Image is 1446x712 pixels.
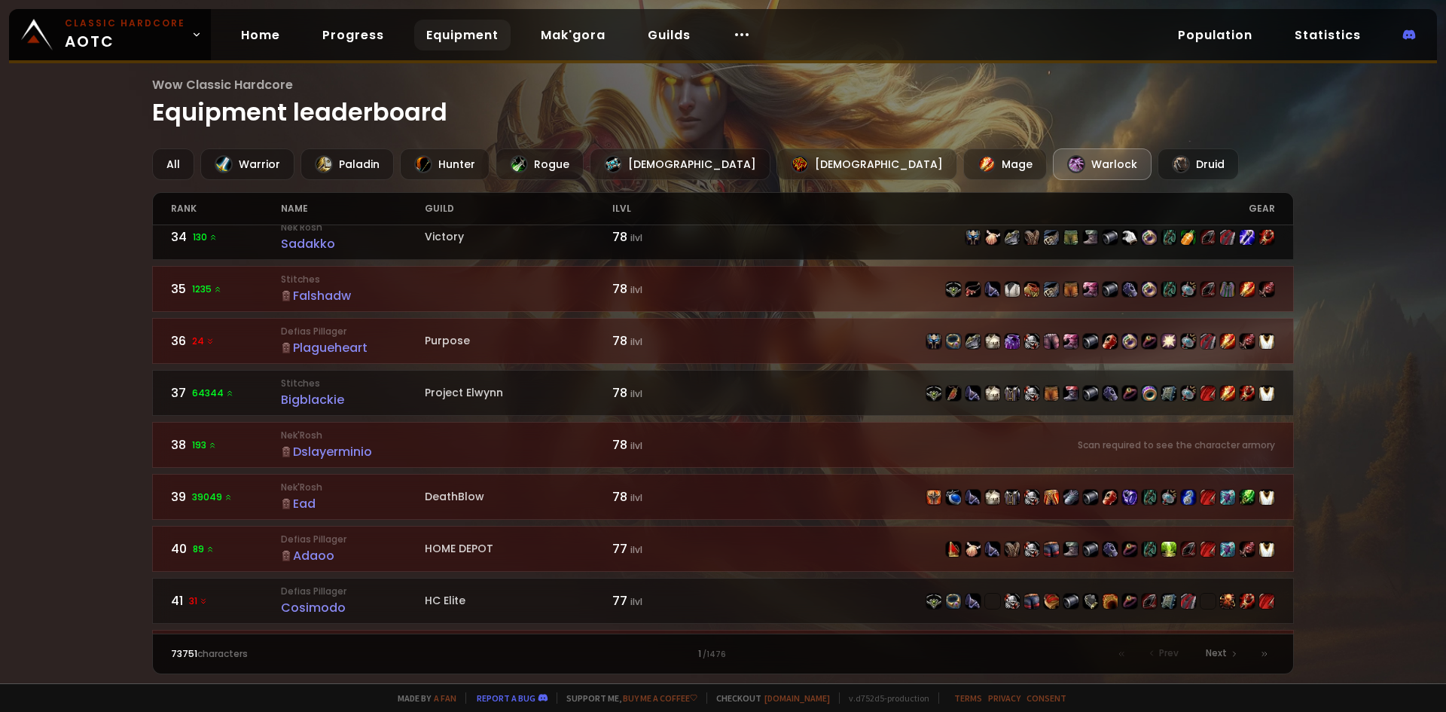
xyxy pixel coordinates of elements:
img: item-22509 [1103,386,1118,401]
img: item-4334 [1005,282,1020,297]
img: item-23031 [1142,282,1157,297]
img: item-22506 [926,594,941,609]
div: 78 [612,332,723,350]
span: Next [1206,646,1227,660]
img: item-19861 [1240,386,1255,401]
small: ilvl [630,439,642,452]
div: gear [723,193,1275,225]
small: ilvl [630,335,642,348]
div: 35 [171,280,282,298]
img: item-16934 [1083,334,1098,349]
img: item-18102 [1083,230,1098,245]
span: 24 [192,335,215,348]
a: 4089 Defias PillagerAdaooHOME DEPOT77 ilvlitem-19375item-22403item-22507item-16931item-16933item-... [152,526,1295,572]
div: Ead [281,494,425,513]
img: item-21337 [966,230,981,245]
div: DeathBlow [425,489,612,505]
img: item-19861 [1240,594,1255,609]
div: 41 [171,591,282,610]
small: Defias Pillager [281,533,425,546]
a: Terms [954,692,982,704]
img: item-21335 [966,334,981,349]
a: [DOMAIN_NAME] [764,692,830,704]
small: Defias Pillager [281,325,425,338]
img: item-21337 [926,334,941,349]
img: item-16928 [1103,334,1118,349]
a: 38193 Nek'RoshDslayerminio78 ilvlScan required to see the character armory [152,422,1295,468]
img: item-16929 [926,490,941,505]
img: item-22506 [926,386,941,401]
img: item-22505 [1044,542,1059,557]
span: Checkout [706,692,830,704]
img: item-19379 [1142,594,1157,609]
img: item-21709 [1142,334,1157,349]
div: Project Elwynn [425,385,612,401]
div: 34 [171,228,282,246]
a: 34130 Nek'RoshSadakkoVictory78 ilvlitem-21337item-22403item-21335item-16931item-22510item-16930it... [152,214,1295,260]
img: item-19950 [1161,490,1176,505]
img: item-16933 [1024,542,1039,557]
small: Nek'Rosh [281,429,425,442]
div: Victory [425,229,612,245]
div: 78 [612,228,723,246]
div: rank [171,193,282,225]
span: 31 [189,594,208,608]
img: item-21338 [1063,334,1078,349]
img: item-23017 [1220,282,1235,297]
div: Plagueheart [281,338,425,357]
div: Falshadw [281,286,425,305]
span: Made by [389,692,456,704]
div: 78 [612,435,723,454]
a: Consent [1027,692,1066,704]
img: item-19682 [1024,282,1039,297]
img: item-5976 [1259,386,1274,401]
img: item-6097 [985,334,1000,349]
img: item-21210 [1103,594,1118,609]
small: Classic Hardcore [65,17,185,30]
a: Equipment [414,20,511,50]
small: Defias Pillager [281,585,425,598]
img: item-22507 [966,386,981,401]
span: v. d752d5 - production [839,692,929,704]
img: item-21334 [1005,334,1020,349]
img: item-19857 [1220,230,1235,245]
img: item-16927 [1063,542,1078,557]
div: 36 [171,332,282,350]
div: Warlock [1053,148,1152,180]
img: item-19131 [1063,490,1078,505]
div: 77 [612,591,723,610]
div: 40 [171,539,282,558]
img: item-19374 [1063,594,1078,609]
a: 3764344 StitchesBigblackieProject Elwynn78 ilvlitem-22506item-21608item-22507item-6097item-21838i... [152,370,1295,416]
div: Paladin [300,148,394,180]
img: item-21417 [1142,490,1157,505]
img: item-22800 [1220,386,1235,401]
img: item-21838 [1005,386,1020,401]
span: 1235 [192,283,222,296]
div: Hunter [400,148,490,180]
small: Stitches [281,273,425,286]
span: Prev [1159,646,1179,660]
img: item-22403 [985,230,1000,245]
img: item-5976 [1259,490,1274,505]
img: item-19375 [946,542,961,557]
img: item-23192 [1259,594,1274,609]
img: item-19857 [1181,594,1196,609]
span: 39049 [192,490,233,504]
img: item-16933 [1024,334,1039,349]
img: item-19407 [1083,594,1098,609]
div: Cosimodo [281,598,425,617]
img: item-23025 [1142,386,1157,401]
div: [DEMOGRAPHIC_DATA] [590,148,770,180]
a: 3624 Defias PillagerPlagueheartPurpose78 ilvlitem-21337item-22943item-21335item-6097item-21334ite... [152,318,1295,364]
img: item-19861 [1259,230,1274,245]
img: item-22509 [1103,542,1118,557]
img: item-6097 [985,490,1000,505]
span: Support me, [557,692,697,704]
span: Wow Classic Hardcore [152,75,1295,94]
a: Home [229,20,292,50]
a: Statistics [1283,20,1373,50]
div: Bigblackie [281,390,425,409]
img: item-19374 [1083,542,1098,557]
img: item-18637 [1161,542,1176,557]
